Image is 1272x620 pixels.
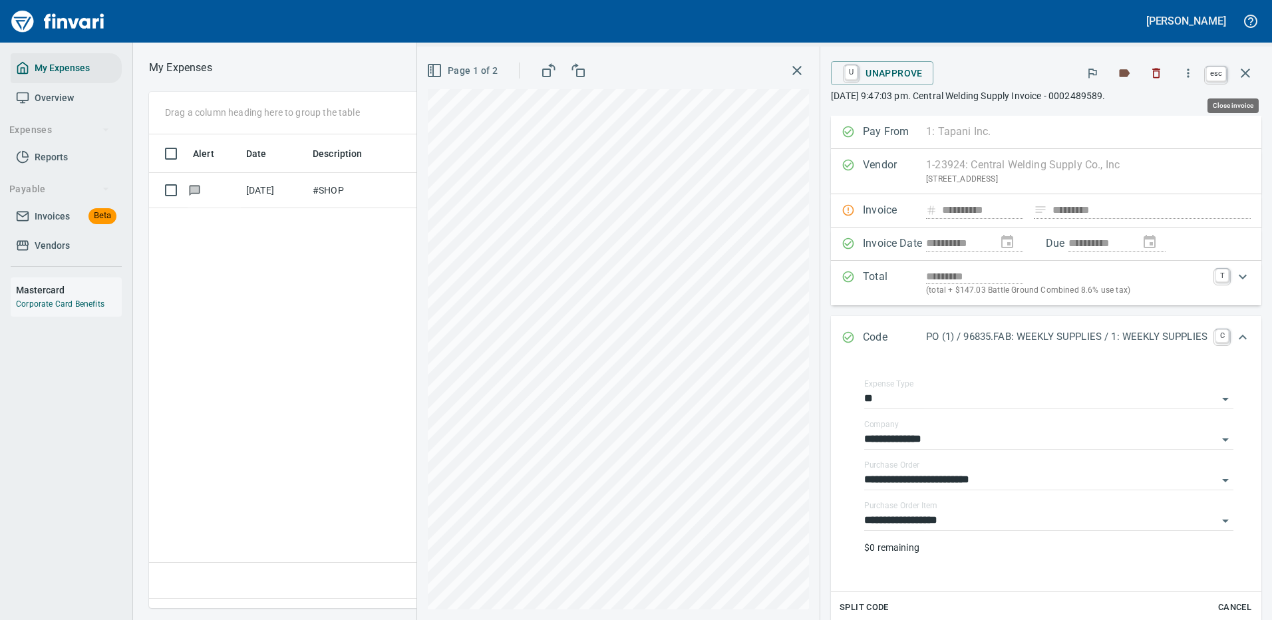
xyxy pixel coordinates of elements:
span: Unapprove [842,62,923,84]
span: Alert [193,146,232,162]
div: Expand [831,261,1261,305]
a: Vendors [11,231,122,261]
span: Vendors [35,237,70,254]
button: [PERSON_NAME] [1143,11,1229,31]
span: Alert [193,146,214,162]
button: Open [1216,471,1235,490]
span: Date [246,146,267,162]
span: Cancel [1217,600,1253,615]
label: Expense Type [864,380,913,388]
button: Flag [1078,59,1107,88]
p: Total [863,269,926,297]
span: Date [246,146,284,162]
button: Open [1216,512,1235,530]
button: UUnapprove [831,61,933,85]
span: Invoices [35,208,70,225]
button: Expenses [4,118,115,142]
span: Page 1 of 2 [429,63,498,79]
a: T [1215,269,1229,282]
td: [DATE] [241,173,307,208]
div: Expand [831,316,1261,360]
p: (total + $147.03 Battle Ground Combined 8.6% use tax) [926,284,1207,297]
p: [DATE] 9:47:03 pm. Central Welding Supply Invoice - 0002489589. [831,89,1261,102]
a: C [1215,329,1229,343]
button: Page 1 of 2 [424,59,503,83]
p: Code [863,329,926,347]
label: Purchase Order [864,461,919,469]
p: My Expenses [149,60,212,76]
span: Description [313,146,380,162]
a: esc [1206,67,1226,81]
span: My Expenses [35,60,90,77]
p: Drag a column heading here to group the table [165,106,360,119]
button: Split Code [836,597,892,618]
span: Reports [35,149,68,166]
button: Payable [4,177,115,202]
span: Beta [88,208,116,224]
span: Payable [9,181,110,198]
label: Company [864,420,899,428]
a: My Expenses [11,53,122,83]
td: #SHOP [307,173,427,208]
span: Overview [35,90,74,106]
span: Has messages [188,186,202,194]
button: Open [1216,430,1235,449]
a: U [845,65,858,80]
button: Labels [1110,59,1139,88]
img: Finvari [8,5,108,37]
a: Overview [11,83,122,113]
span: Description [313,146,363,162]
h6: Mastercard [16,283,122,297]
h5: [PERSON_NAME] [1146,14,1226,28]
span: Split Code [840,600,889,615]
a: Corporate Card Benefits [16,299,104,309]
a: Reports [11,142,122,172]
button: Open [1216,390,1235,408]
p: $0 remaining [864,541,1233,554]
nav: breadcrumb [149,60,212,76]
button: Cancel [1213,597,1256,618]
a: InvoicesBeta [11,202,122,232]
span: Expenses [9,122,110,138]
button: More [1174,59,1203,88]
p: PO (1) / 96835.FAB: WEEKLY SUPPLIES / 1: WEEKLY SUPPLIES [926,329,1207,345]
label: Purchase Order Item [864,502,937,510]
